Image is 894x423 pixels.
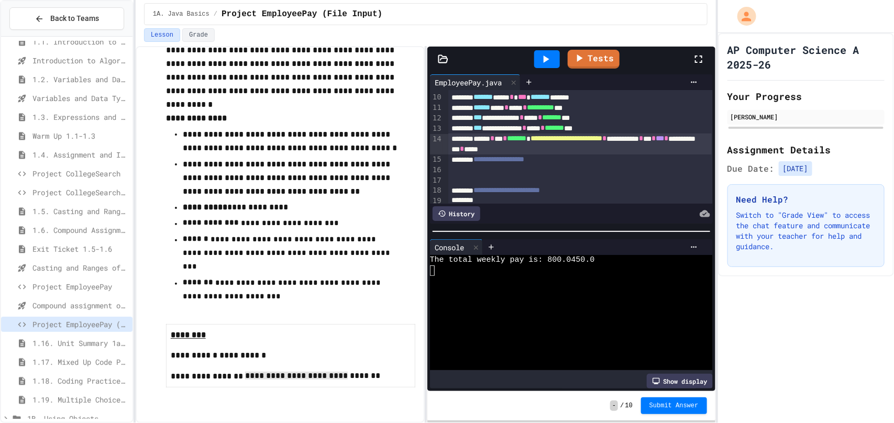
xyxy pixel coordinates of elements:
[144,28,180,42] button: Lesson
[727,162,775,175] span: Due Date:
[430,239,483,255] div: Console
[32,36,128,47] span: 1.1. Introduction to Algorithms, Programming, and Compilers
[32,338,128,349] span: 1.16. Unit Summary 1a (1.1-1.6)
[50,13,99,24] span: Back to Teams
[430,255,595,265] span: The total weekly pay is: 800.0450.0
[726,4,759,28] div: My Account
[32,262,128,273] span: Casting and Ranges of variables - Quiz
[430,242,470,253] div: Console
[736,193,876,206] h3: Need Help?
[568,50,620,69] a: Tests
[620,402,624,410] span: /
[214,10,217,18] span: /
[222,8,382,20] span: Project EmployeePay (File Input)
[430,124,443,134] div: 13
[32,225,128,236] span: 1.6. Compound Assignment Operators
[625,402,633,410] span: 10
[430,134,443,155] div: 14
[641,397,707,414] button: Submit Answer
[727,42,885,72] h1: AP Computer Science A 2025-26
[153,10,209,18] span: 1A. Java Basics
[32,130,128,141] span: Warm Up 1.1-1.3
[32,187,128,198] span: Project CollegeSearch (File Input)
[182,28,215,42] button: Grade
[32,243,128,254] span: Exit Ticket 1.5-1.6
[430,165,443,175] div: 16
[727,142,885,157] h2: Assignment Details
[779,161,812,176] span: [DATE]
[430,185,443,196] div: 18
[32,74,128,85] span: 1.2. Variables and Data Types
[430,74,521,90] div: EmployeePay.java
[32,55,128,66] span: Introduction to Algorithms, Programming, and Compilers
[32,300,128,311] span: Compound assignment operators - Quiz
[32,357,128,368] span: 1.17. Mixed Up Code Practice 1.1-1.6
[727,89,885,104] h2: Your Progress
[32,206,128,217] span: 1.5. Casting and Ranges of Values
[736,210,876,252] p: Switch to "Grade View" to access the chat feature and communicate with your teacher for help and ...
[430,103,443,113] div: 11
[430,113,443,124] div: 12
[32,375,128,386] span: 1.18. Coding Practice 1a (1.1-1.6)
[32,281,128,292] span: Project EmployeePay
[430,77,507,88] div: EmployeePay.java
[731,112,881,121] div: [PERSON_NAME]
[430,175,443,186] div: 17
[649,402,699,410] span: Submit Answer
[32,168,128,179] span: Project CollegeSearch
[610,400,618,411] span: -
[32,112,128,123] span: 1.3. Expressions and Output
[32,149,128,160] span: 1.4. Assignment and Input
[430,154,443,165] div: 15
[32,93,128,104] span: Variables and Data Types - Quiz
[32,319,128,330] span: Project EmployeePay (File Input)
[430,92,443,103] div: 10
[430,196,443,206] div: 19
[9,7,124,30] button: Back to Teams
[433,206,480,221] div: History
[647,374,713,388] div: Show display
[32,394,128,405] span: 1.19. Multiple Choice Exercises for Unit 1a (1.1-1.6)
